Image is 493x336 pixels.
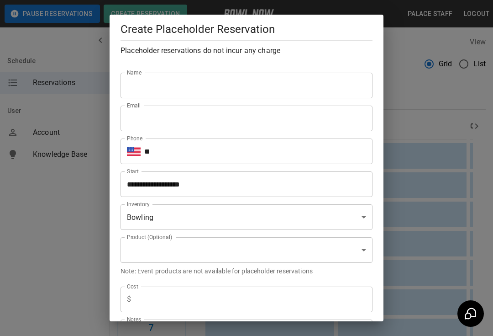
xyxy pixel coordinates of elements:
[127,134,142,142] label: Phone
[121,171,366,197] input: Choose date, selected date is Sep 18, 2025
[121,22,372,37] h5: Create Placeholder Reservation
[121,267,372,276] p: Note: Event products are not available for placeholder reservations
[127,144,141,158] button: Select country
[127,294,131,305] p: $
[121,237,372,263] div: ​
[121,204,372,230] div: Bowling
[121,44,372,57] h6: Placeholder reservations do not incur any charge
[127,167,139,175] label: Start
